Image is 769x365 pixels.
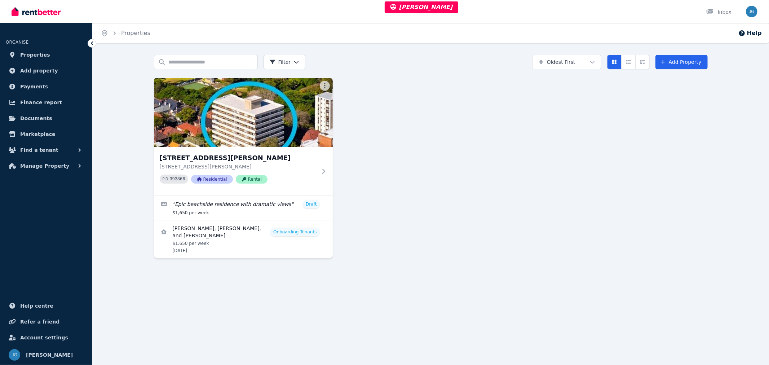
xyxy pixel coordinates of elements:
[270,58,291,66] span: Filter
[320,81,330,91] button: More options
[154,195,333,220] a: Edit listing: Epic beachside residence with dramatic views
[264,55,306,69] button: Filter
[26,351,73,359] span: [PERSON_NAME]
[20,114,52,123] span: Documents
[6,143,86,157] button: Find a tenant
[20,82,48,91] span: Payments
[20,302,53,310] span: Help centre
[6,299,86,313] a: Help centre
[607,55,650,69] div: View options
[6,315,86,329] a: Refer a friend
[6,159,86,173] button: Manage Property
[746,6,757,17] img: Jeremy Goldschmidt
[6,40,28,45] span: ORGANISE
[20,66,58,75] span: Add property
[20,130,55,138] span: Marketplace
[191,175,233,184] span: Residential
[121,30,150,36] a: Properties
[20,333,68,342] span: Account settings
[621,55,636,69] button: Compact list view
[6,48,86,62] a: Properties
[6,330,86,345] a: Account settings
[154,220,333,258] a: View details for Lara Mathews, Kara Ewen, and Nick Hancock
[236,175,268,184] span: Rental
[607,55,622,69] button: Card view
[6,79,86,94] a: Payments
[160,153,317,163] h3: [STREET_ADDRESS][PERSON_NAME]
[6,95,86,110] a: Finance report
[6,111,86,126] a: Documents
[706,8,732,16] div: Inbox
[20,50,50,59] span: Properties
[160,163,317,170] p: [STREET_ADDRESS][PERSON_NAME]
[6,63,86,78] a: Add property
[20,317,59,326] span: Refer a friend
[20,98,62,107] span: Finance report
[547,58,575,66] span: Oldest First
[12,6,61,17] img: RentBetter
[9,349,20,361] img: Jeremy Goldschmidt
[390,4,453,10] span: [PERSON_NAME]
[20,162,69,170] span: Manage Property
[154,78,333,147] img: 13/24 Birkley Rd, Manly
[532,55,601,69] button: Oldest First
[169,177,185,182] code: 393866
[655,55,708,69] a: Add Property
[6,127,86,141] a: Marketplace
[92,23,159,43] nav: Breadcrumb
[20,146,58,154] span: Find a tenant
[635,55,650,69] button: Expanded list view
[163,177,168,181] small: PID
[738,29,762,38] button: Help
[154,78,333,195] a: 13/24 Birkley Rd, Manly[STREET_ADDRESS][PERSON_NAME][STREET_ADDRESS][PERSON_NAME]PID 393866Reside...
